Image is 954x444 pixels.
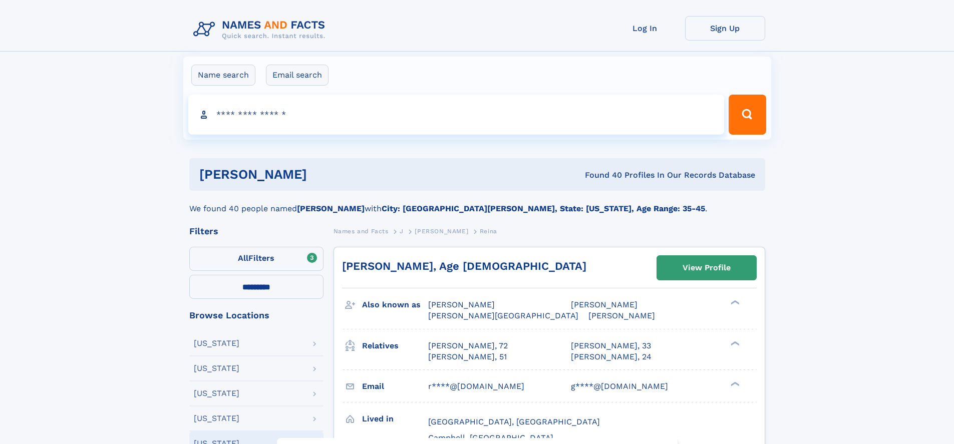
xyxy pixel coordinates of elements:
[238,253,248,263] span: All
[362,378,428,395] h3: Email
[428,300,495,309] span: [PERSON_NAME]
[571,351,652,362] a: [PERSON_NAME], 24
[428,311,578,320] span: [PERSON_NAME][GEOGRAPHIC_DATA]
[728,299,740,306] div: ❯
[605,16,685,41] a: Log In
[683,256,731,279] div: View Profile
[362,410,428,427] h3: Lived in
[194,414,239,422] div: [US_STATE]
[362,296,428,313] h3: Also known as
[415,225,468,237] a: [PERSON_NAME]
[362,337,428,354] h3: Relatives
[189,191,765,215] div: We found 40 people named with .
[571,340,651,351] a: [PERSON_NAME], 33
[297,204,365,213] b: [PERSON_NAME]
[480,228,497,235] span: Reina
[266,65,329,86] label: Email search
[194,364,239,372] div: [US_STATE]
[685,16,765,41] a: Sign Up
[382,204,705,213] b: City: [GEOGRAPHIC_DATA][PERSON_NAME], State: [US_STATE], Age Range: 35-45
[334,225,389,237] a: Names and Facts
[428,433,553,442] span: Campbell, [GEOGRAPHIC_DATA]
[428,417,600,426] span: [GEOGRAPHIC_DATA], [GEOGRAPHIC_DATA]
[428,340,508,351] a: [PERSON_NAME], 72
[657,256,756,280] a: View Profile
[342,260,586,272] a: [PERSON_NAME], Age [DEMOGRAPHIC_DATA]
[189,311,324,320] div: Browse Locations
[729,95,766,135] button: Search Button
[571,300,638,309] span: [PERSON_NAME]
[400,225,404,237] a: J
[189,16,334,43] img: Logo Names and Facts
[415,228,468,235] span: [PERSON_NAME]
[189,227,324,236] div: Filters
[588,311,655,320] span: [PERSON_NAME]
[188,95,725,135] input: search input
[728,340,740,346] div: ❯
[191,65,255,86] label: Name search
[728,380,740,387] div: ❯
[194,339,239,347] div: [US_STATE]
[428,351,507,362] a: [PERSON_NAME], 51
[446,170,755,181] div: Found 40 Profiles In Our Records Database
[189,247,324,271] label: Filters
[199,168,446,181] h1: [PERSON_NAME]
[400,228,404,235] span: J
[194,389,239,397] div: [US_STATE]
